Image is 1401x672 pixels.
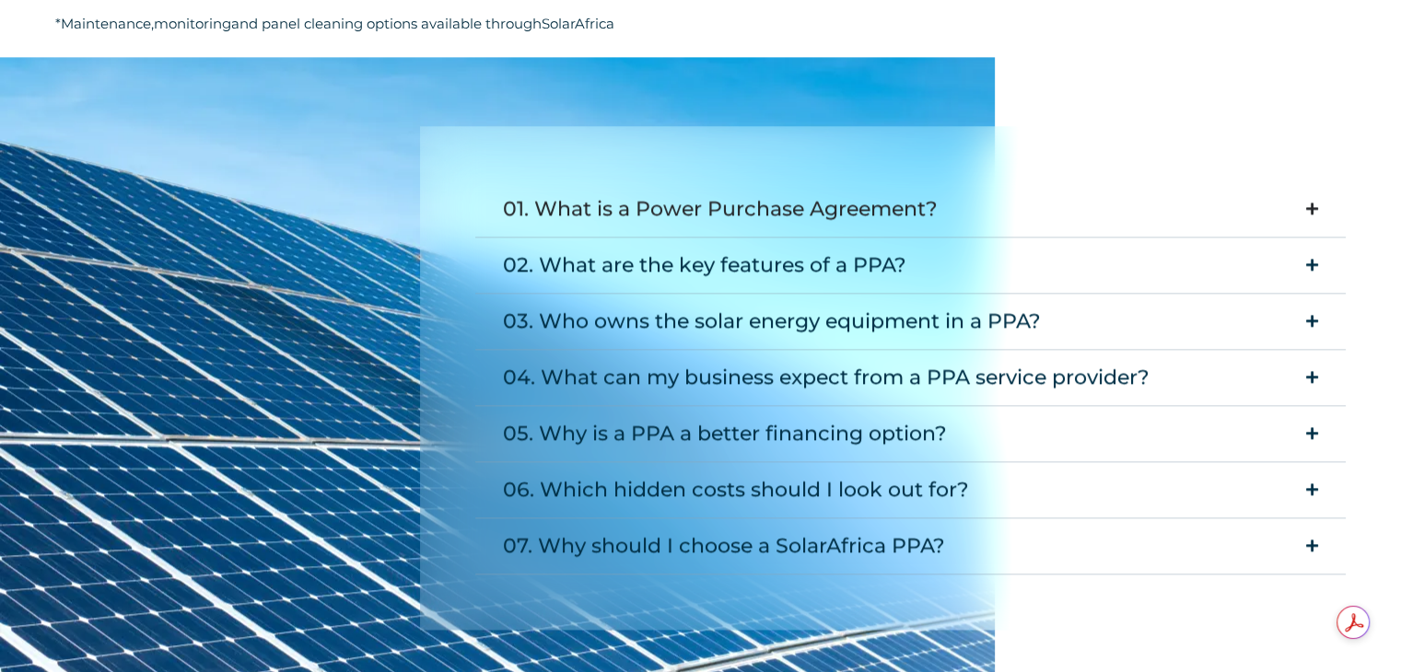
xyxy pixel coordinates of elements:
[154,15,231,32] span: monitoring
[503,303,1041,340] div: 03. Who owns the solar energy equipment in a PPA?
[503,247,906,284] div: 02. What are the key features of a PPA?
[542,15,614,32] span: SolarAfrica
[475,238,1346,294] summary: 02. What are the key features of a PPA?
[503,471,969,508] div: 06. Which hidden costs should I look out for?
[475,406,1346,462] summary: 05. Why is a PPA a better financing option?
[503,527,945,564] div: 07. Why should I choose a SolarAfrica PPA?
[503,191,938,227] div: 01. What is a Power Purchase Agreement?
[475,350,1346,406] summary: 04. What can my business expect from a PPA service provider?
[475,181,1346,574] div: Accordion. Open links with Enter or Space, close with Escape, and navigate with Arrow Keys
[231,15,542,32] span: and panel cleaning options available through
[61,15,154,32] span: Maintenance,
[475,294,1346,350] summary: 03. Who owns the solar energy equipment in a PPA?
[503,415,947,452] div: 05. Why is a PPA a better financing option?
[475,181,1346,238] summary: 01. What is a Power Purchase Agreement?
[475,518,1346,574] summary: 07. Why should I choose a SolarAfrica PPA?
[475,462,1346,518] summary: 06. Which hidden costs should I look out for?
[503,359,1150,396] div: 04. What can my business expect from a PPA service provider?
